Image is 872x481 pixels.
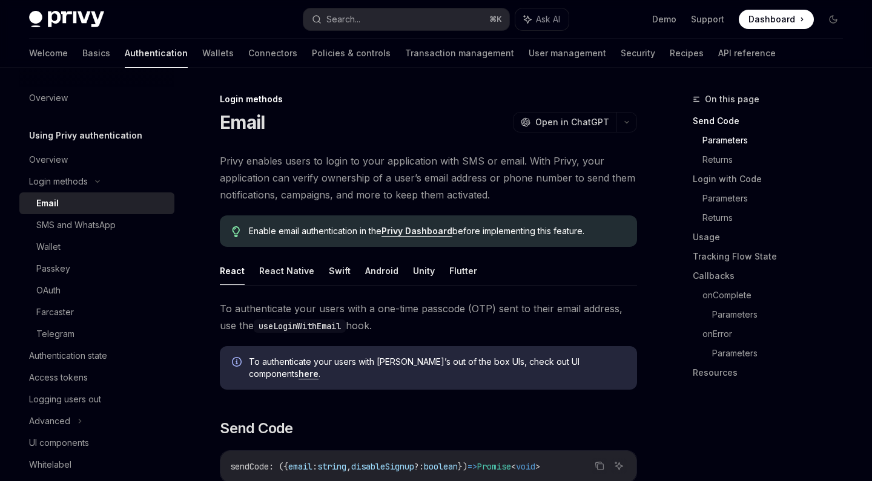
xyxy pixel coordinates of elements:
[19,388,174,410] a: Logging users out
[220,419,293,438] span: Send Code
[19,345,174,367] a: Authentication state
[326,12,360,27] div: Search...
[29,39,68,68] a: Welcome
[693,266,853,286] a: Callbacks
[702,131,853,150] a: Parameters
[248,39,297,68] a: Connectors
[712,344,853,363] a: Parameters
[19,214,174,236] a: SMS and WhatsApp
[36,327,74,341] div: Telegram
[312,39,391,68] a: Policies & controls
[424,461,458,472] span: boolean
[693,247,853,266] a: Tracking Flow State
[36,196,59,211] div: Email
[29,91,68,105] div: Overview
[36,240,61,254] div: Wallet
[414,461,424,472] span: ?:
[36,283,61,298] div: OAuth
[513,112,616,133] button: Open in ChatGPT
[592,458,607,474] button: Copy the contents from the code block
[254,319,346,333] code: useLoginWithEmail
[824,10,843,29] button: Toggle dark mode
[351,461,414,472] span: disableSignup
[232,226,240,237] svg: Tip
[29,11,104,28] img: dark logo
[702,189,853,208] a: Parameters
[19,258,174,280] a: Passkey
[232,357,244,369] svg: Info
[269,461,288,472] span: : ({
[299,368,319,379] a: here
[693,363,853,382] a: Resources
[535,461,540,472] span: >
[712,305,853,324] a: Parameters
[220,93,637,105] div: Login methods
[329,257,351,285] button: Swift
[202,39,234,68] a: Wallets
[220,152,637,203] span: Privy enables users to login to your application with SMS or email. With Privy, your application ...
[346,461,351,472] span: ,
[652,13,676,25] a: Demo
[19,323,174,345] a: Telegram
[691,13,724,25] a: Support
[29,152,68,167] div: Overview
[718,39,776,68] a: API reference
[29,174,88,189] div: Login methods
[705,92,759,106] span: On this page
[535,116,609,128] span: Open in ChatGPT
[515,8,569,30] button: Ask AI
[489,15,502,24] span: ⌘ K
[693,169,853,189] a: Login with Code
[288,461,312,472] span: email
[317,461,346,472] span: string
[29,414,70,428] div: Advanced
[739,10,814,29] a: Dashboard
[19,367,174,388] a: Access tokens
[19,301,174,323] a: Farcaster
[249,225,625,237] span: Enable email authentication in the before implementing this feature.
[82,39,110,68] a: Basics
[220,111,265,133] h1: Email
[220,257,245,285] button: React
[29,436,89,450] div: UI components
[516,461,535,472] span: void
[125,39,188,68] a: Authentication
[249,356,625,380] span: To authenticate your users with [PERSON_NAME]’s out of the box UIs, check out UI components .
[259,257,314,285] button: React Native
[36,218,116,232] div: SMS and WhatsApp
[29,128,142,143] h5: Using Privy authentication
[29,457,71,472] div: Whitelabel
[312,461,317,472] span: :
[365,257,398,285] button: Android
[36,305,74,319] div: Farcaster
[693,111,853,131] a: Send Code
[381,226,452,237] a: Privy Dashboard
[29,348,107,363] div: Authentication state
[536,13,560,25] span: Ask AI
[405,39,514,68] a: Transaction management
[702,208,853,227] a: Returns
[670,39,704,68] a: Recipes
[693,227,853,247] a: Usage
[19,192,174,214] a: Email
[19,87,174,109] a: Overview
[621,39,655,68] a: Security
[702,286,853,305] a: onComplete
[477,461,511,472] span: Promise
[36,261,70,276] div: Passkey
[413,257,435,285] button: Unity
[19,432,174,454] a: UI components
[230,461,269,472] span: sendCode
[19,454,174,476] a: Whitelabel
[702,150,853,169] a: Returns
[467,461,477,472] span: =>
[19,236,174,258] a: Wallet
[458,461,467,472] span: })
[29,392,101,407] div: Logging users out
[303,8,509,30] button: Search...⌘K
[748,13,795,25] span: Dashboard
[611,458,627,474] button: Ask AI
[511,461,516,472] span: <
[29,370,88,385] div: Access tokens
[19,280,174,301] a: OAuth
